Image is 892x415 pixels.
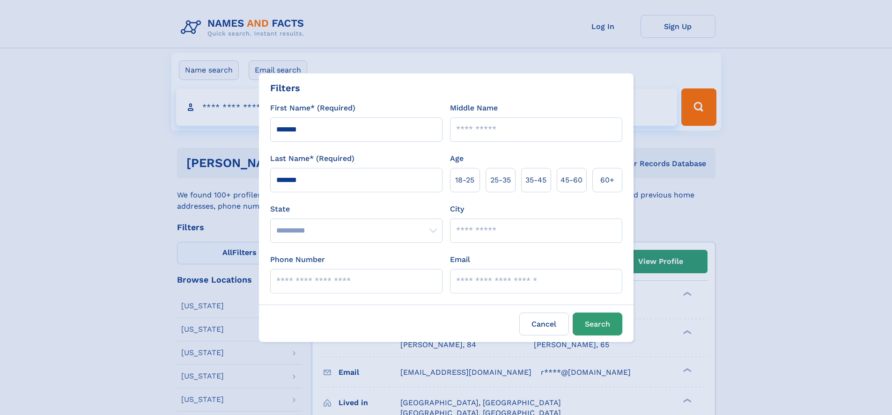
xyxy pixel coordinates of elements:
button: Search [573,313,622,335]
label: Email [450,254,470,265]
label: State [270,204,442,215]
span: 18‑25 [455,175,474,186]
div: Filters [270,81,300,95]
span: 45‑60 [560,175,582,186]
label: Last Name* (Required) [270,153,354,164]
label: City [450,204,464,215]
label: Middle Name [450,102,498,114]
span: 35‑45 [525,175,546,186]
label: First Name* (Required) [270,102,355,114]
label: Cancel [519,313,569,335]
span: 60+ [600,175,614,186]
span: 25‑35 [490,175,511,186]
label: Age [450,153,464,164]
label: Phone Number [270,254,325,265]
